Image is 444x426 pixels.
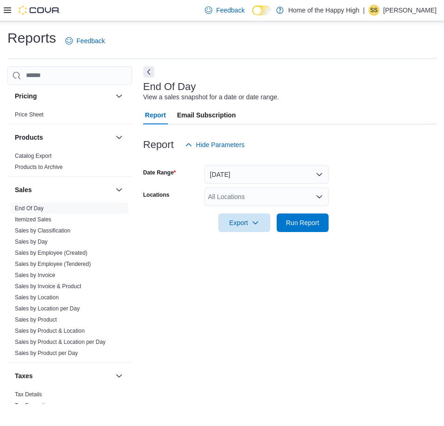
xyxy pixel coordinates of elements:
[15,111,44,118] a: Price Sheet
[15,272,55,278] a: Sales by Invoice
[114,132,125,143] button: Products
[15,316,57,323] a: Sales by Product
[383,5,437,16] p: [PERSON_NAME]
[7,29,56,47] h1: Reports
[15,328,85,334] a: Sales by Product & Location
[15,350,78,356] a: Sales by Product per Day
[15,133,43,142] h3: Products
[363,5,365,16] p: |
[181,136,248,154] button: Hide Parameters
[19,6,60,15] img: Cova
[7,150,132,176] div: Products
[7,109,132,124] div: Pricing
[196,140,245,149] span: Hide Parameters
[143,81,196,92] h3: End Of Day
[15,250,88,256] a: Sales by Employee (Created)
[204,165,329,184] button: [DATE]
[15,227,70,234] a: Sales by Classification
[15,185,32,194] h3: Sales
[15,185,112,194] button: Sales
[288,5,359,16] p: Home of the Happy High
[114,184,125,195] button: Sales
[277,213,329,232] button: Run Report
[15,271,55,279] span: Sales by Invoice
[143,169,176,176] label: Date Range
[143,92,279,102] div: View a sales snapshot for a date or date range.
[15,402,54,409] span: Tax Exemptions
[7,203,132,362] div: Sales
[15,283,81,290] a: Sales by Invoice & Product
[218,213,270,232] button: Export
[15,371,33,381] h3: Taxes
[15,402,54,409] a: Tax Exemptions
[15,91,112,101] button: Pricing
[62,32,108,50] a: Feedback
[114,90,125,102] button: Pricing
[145,106,166,124] span: Report
[7,389,132,415] div: Taxes
[15,391,42,398] span: Tax Details
[201,1,248,19] a: Feedback
[143,66,154,77] button: Next
[15,339,106,345] a: Sales by Product & Location per Day
[15,294,59,301] a: Sales by Location
[114,370,125,381] button: Taxes
[15,391,42,398] a: Tax Details
[15,163,63,171] span: Products to Archive
[252,6,272,15] input: Dark Mode
[15,164,63,170] a: Products to Archive
[216,6,244,15] span: Feedback
[15,305,80,312] a: Sales by Location per Day
[76,36,105,45] span: Feedback
[15,261,91,267] a: Sales by Employee (Tendered)
[368,5,380,16] div: Suzanne Shutiak
[15,133,112,142] button: Products
[252,15,253,16] span: Dark Mode
[286,218,319,227] span: Run Report
[15,152,51,160] span: Catalog Export
[15,91,37,101] h3: Pricing
[15,205,44,212] a: End Of Day
[15,283,81,290] span: Sales by Invoice & Product
[316,193,323,200] button: Open list of options
[143,191,170,199] label: Locations
[15,371,112,381] button: Taxes
[15,216,51,223] a: Itemized Sales
[15,294,59,301] span: Sales by Location
[15,205,44,212] span: End Of Day
[15,349,78,357] span: Sales by Product per Day
[15,153,51,159] a: Catalog Export
[15,239,48,245] a: Sales by Day
[143,139,174,150] h3: Report
[224,213,265,232] span: Export
[15,260,91,268] span: Sales by Employee (Tendered)
[177,106,236,124] span: Email Subscription
[370,5,378,16] span: SS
